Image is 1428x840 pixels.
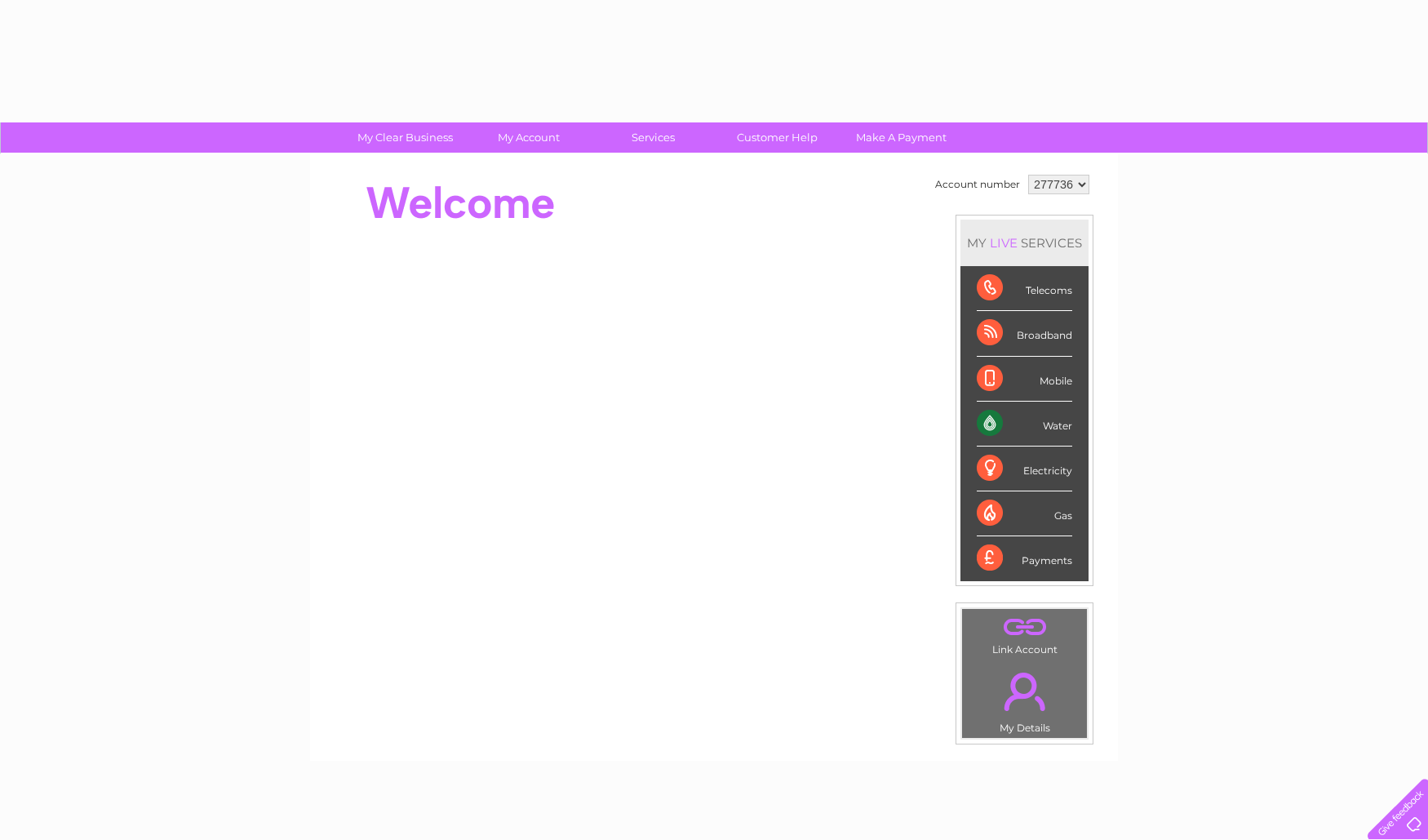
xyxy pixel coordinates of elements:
[966,663,1083,720] a: .
[961,659,1088,739] td: My Details
[710,122,845,153] a: Customer Help
[977,402,1072,447] div: Water
[977,266,1072,311] div: Telecoms
[987,235,1021,251] div: LIVE
[462,122,596,153] a: My Account
[931,171,1024,198] td: Account number
[338,122,472,153] a: My Clear Business
[834,122,969,153] a: Make A Payment
[977,357,1072,402] div: Mobile
[586,122,721,153] a: Services
[977,311,1072,356] div: Broadband
[960,220,1089,266] div: MY SERVICES
[977,447,1072,491] div: Electricity
[977,491,1072,536] div: Gas
[961,608,1088,660] td: Link Account
[977,536,1072,580] div: Payments
[966,613,1083,642] a: .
